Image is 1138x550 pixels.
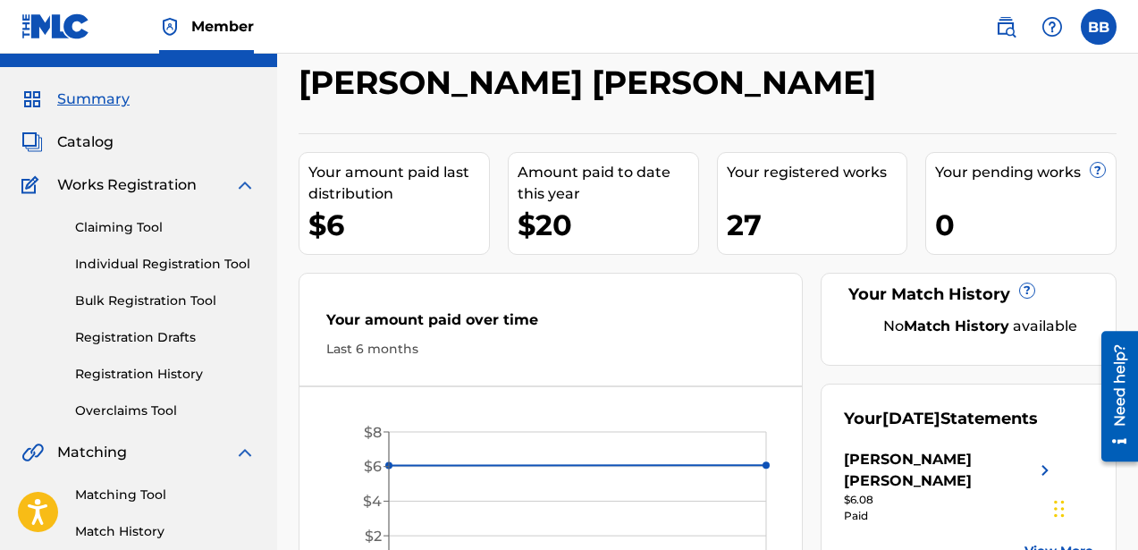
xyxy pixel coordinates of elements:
span: Catalog [57,131,114,153]
img: search [995,16,1016,38]
div: Your Match History [844,283,1093,307]
a: SummarySummary [21,89,130,110]
a: Match History [75,522,256,541]
img: Catalog [21,131,43,153]
span: [DATE] [882,409,940,428]
h2: [PERSON_NAME] [PERSON_NAME] [299,63,885,103]
span: ? [1020,283,1034,298]
div: Your Statements [844,407,1038,431]
a: Individual Registration Tool [75,255,256,274]
tspan: $6 [364,458,382,475]
div: Last 6 months [326,340,775,359]
span: ? [1091,163,1105,177]
img: MLC Logo [21,13,90,39]
a: Overclaims Tool [75,402,256,420]
span: Member [191,16,254,37]
img: Works Registration [21,174,45,196]
tspan: $4 [363,493,382,510]
iframe: Chat Widget [1049,464,1138,550]
a: Bulk Registration Tool [75,292,256,310]
div: Your registered works [727,162,907,183]
div: No available [866,316,1093,337]
div: $6 [308,205,489,245]
div: Your pending works [935,162,1116,183]
img: right chevron icon [1034,449,1056,492]
img: expand [234,174,256,196]
img: Matching [21,442,44,463]
div: Your amount paid last distribution [308,162,489,205]
div: 0 [935,205,1116,245]
iframe: Resource Center [1088,325,1138,469]
div: [PERSON_NAME] [PERSON_NAME] [844,449,1034,492]
tspan: $8 [364,424,382,441]
div: 27 [727,205,907,245]
span: Matching [57,442,127,463]
strong: Match History [904,317,1009,334]
div: Help [1034,9,1070,45]
a: Public Search [988,9,1024,45]
a: Matching Tool [75,486,256,504]
span: Works Registration [57,174,197,196]
div: Amount paid to date this year [518,162,698,205]
img: Top Rightsholder [159,16,181,38]
a: Registration Drafts [75,328,256,347]
div: $20 [518,205,698,245]
tspan: $2 [365,528,382,545]
div: Your amount paid over time [326,309,775,340]
div: Paid [844,508,1056,524]
a: Registration History [75,365,256,384]
img: expand [234,442,256,463]
div: User Menu [1081,9,1117,45]
img: help [1041,16,1063,38]
div: Drag [1054,482,1065,536]
a: Claiming Tool [75,218,256,237]
img: Summary [21,89,43,110]
a: CatalogCatalog [21,131,114,153]
a: [PERSON_NAME] [PERSON_NAME]right chevron icon$6.08Paid [844,449,1056,524]
span: Summary [57,89,130,110]
div: $6.08 [844,492,1056,508]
